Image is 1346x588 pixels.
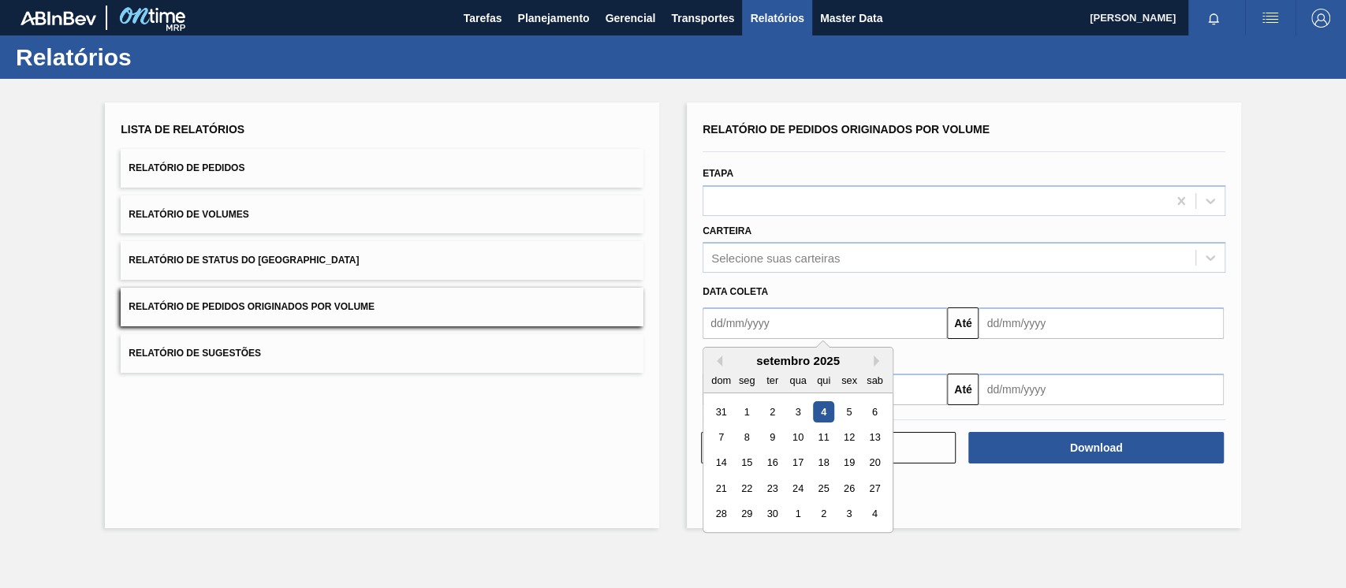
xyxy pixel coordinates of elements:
[762,426,783,448] div: Choose terça-feira, 9 de setembro de 2025
[813,504,834,525] div: Choose quinta-feira, 2 de outubro de 2025
[703,123,990,136] span: Relatório de Pedidos Originados por Volume
[129,209,248,220] span: Relatório de Volumes
[787,401,808,422] div: Choose quarta-feira, 3 de setembro de 2025
[121,288,643,326] button: Relatório de Pedidos Originados por Volume
[1188,7,1239,29] button: Notificações
[703,225,751,236] label: Carteira
[708,399,887,527] div: month 2025-09
[864,478,886,499] div: Choose sábado, 27 de setembro de 2025
[762,370,783,391] div: ter
[710,504,732,525] div: Choose domingo, 28 de setembro de 2025
[838,478,859,499] div: Choose sexta-feira, 26 de setembro de 2025
[979,307,1223,339] input: dd/mm/yyyy
[762,478,783,499] div: Choose terça-feira, 23 de setembro de 2025
[947,307,979,339] button: Até
[129,255,359,266] span: Relatório de Status do [GEOGRAPHIC_DATA]
[838,426,859,448] div: Choose sexta-feira, 12 de setembro de 2025
[736,426,758,448] div: Choose segunda-feira, 8 de setembro de 2025
[121,123,244,136] span: Lista de Relatórios
[787,452,808,474] div: Choose quarta-feira, 17 de setembro de 2025
[517,9,589,28] span: Planejamento
[813,401,834,422] div: Choose quinta-feira, 4 de setembro de 2025
[16,48,296,66] h1: Relatórios
[129,348,261,359] span: Relatório de Sugestões
[787,426,808,448] div: Choose quarta-feira, 10 de setembro de 2025
[121,195,643,234] button: Relatório de Volumes
[711,355,722,367] button: Previous Month
[736,401,758,422] div: Choose segunda-feira, 1 de setembro de 2025
[787,504,808,525] div: Choose quarta-feira, 1 de outubro de 2025
[750,9,803,28] span: Relatórios
[813,426,834,448] div: Choose quinta-feira, 11 de setembro de 2025
[21,11,96,25] img: TNhmsLtSVTkK8tSr43FrP2fwEKptu5GPRR3wAAAABJRU5ErkJggg==
[762,401,783,422] div: Choose terça-feira, 2 de setembro de 2025
[736,504,758,525] div: Choose segunda-feira, 29 de setembro de 2025
[762,452,783,474] div: Choose terça-feira, 16 de setembro de 2025
[703,168,733,179] label: Etapa
[813,452,834,474] div: Choose quinta-feira, 18 de setembro de 2025
[864,504,886,525] div: Choose sábado, 4 de outubro de 2025
[1311,9,1330,28] img: Logout
[864,401,886,422] div: Choose sábado, 6 de setembro de 2025
[703,286,768,297] span: Data coleta
[838,452,859,474] div: Choose sexta-feira, 19 de setembro de 2025
[787,478,808,499] div: Choose quarta-feira, 24 de setembro de 2025
[464,9,502,28] span: Tarefas
[710,452,732,474] div: Choose domingo, 14 de setembro de 2025
[838,504,859,525] div: Choose sexta-feira, 3 de outubro de 2025
[606,9,656,28] span: Gerencial
[710,478,732,499] div: Choose domingo, 21 de setembro de 2025
[838,370,859,391] div: sex
[129,301,375,312] span: Relatório de Pedidos Originados por Volume
[820,9,882,28] span: Master Data
[710,370,732,391] div: dom
[671,9,734,28] span: Transportes
[947,374,979,405] button: Até
[787,370,808,391] div: qua
[711,251,840,265] div: Selecione suas carteiras
[874,355,885,367] button: Next Month
[736,478,758,499] div: Choose segunda-feira, 22 de setembro de 2025
[701,432,956,463] button: Limpar
[736,452,758,474] div: Choose segunda-feira, 15 de setembro de 2025
[864,426,886,448] div: Choose sábado, 13 de setembro de 2025
[703,307,947,339] input: dd/mm/yyyy
[710,401,732,422] div: Choose domingo, 31 de agosto de 2025
[968,432,1223,463] button: Download
[736,370,758,391] div: seg
[762,504,783,525] div: Choose terça-feira, 30 de setembro de 2025
[813,370,834,391] div: qui
[813,478,834,499] div: Choose quinta-feira, 25 de setembro de 2025
[838,401,859,422] div: Choose sexta-feira, 5 de setembro de 2025
[1261,9,1280,28] img: userActions
[703,354,893,367] div: setembro 2025
[710,426,732,448] div: Choose domingo, 7 de setembro de 2025
[121,241,643,280] button: Relatório de Status do [GEOGRAPHIC_DATA]
[121,334,643,373] button: Relatório de Sugestões
[129,162,244,173] span: Relatório de Pedidos
[864,452,886,474] div: Choose sábado, 20 de setembro de 2025
[121,149,643,188] button: Relatório de Pedidos
[864,370,886,391] div: sab
[979,374,1223,405] input: dd/mm/yyyy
